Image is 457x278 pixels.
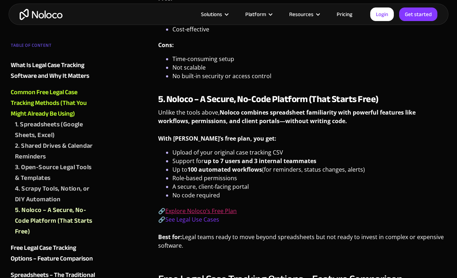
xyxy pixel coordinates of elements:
a: 4. Scrapy Tools, Notion, or DIY Automation [15,183,97,205]
a: 5. Noloco – A Secure, No-Code Platform (That Starts Free) [15,205,97,237]
strong: Cons: [158,41,174,49]
li: No built-in security or access control [172,72,446,80]
p: Unlike the tools above, [158,108,446,131]
a: 2. Shared Drives & Calendar Reminders [15,141,97,162]
li: Upload of your original case tracking CSV [172,148,446,157]
strong: 100 automated workflows [187,166,262,173]
li: A secure, client-facing portal [172,182,446,191]
strong: Noloco combines spreadsheet familiarity with powerful features like workflows, permissions, and c... [158,108,416,125]
div: Resources [289,10,313,19]
a: See Legal Use Cases [165,216,219,223]
a: Common Free Legal Case Tracking Methods (That You Might Already Be Using) [11,87,97,119]
strong: up to 7 users and 3 internal teammates [204,157,316,165]
li: Support for [172,157,446,165]
p: Legal teams ready to move beyond spreadsheets but not ready to invest in complex or expensive sof... [158,233,446,255]
a: Explore Noloco’s Free Plan [165,207,237,215]
a: 1. Spreadsheets (Google Sheets, Excel) [15,119,97,141]
strong: 5. Noloco – A Secure, No-Code Platform (That Starts Free) [158,90,378,108]
a: Pricing [328,10,361,19]
div: Resources [280,10,328,19]
div: Solutions [192,10,236,19]
div: TABLE OF CONTENT [11,40,97,54]
div: Platform [236,10,280,19]
div: Platform [245,10,266,19]
li: Role-based permissions [172,174,446,182]
li: Cost-effective [172,25,446,34]
strong: With [PERSON_NAME]’s free plan, you get: [158,135,276,142]
a: Get started [399,7,437,21]
a: Free Legal Case Tracking Options – Feature Comparison [11,243,97,264]
a: What Is Legal Case Tracking Software and Why It Matters [11,60,97,81]
p: 🔗 🔗 [158,207,446,229]
div: Solutions [201,10,222,19]
a: Login [370,7,394,21]
a: home [20,9,62,20]
li: Not scalable [172,63,446,72]
strong: Best for: [158,233,182,241]
li: Up to (for reminders, status changes, alerts) [172,165,446,174]
li: Time-consuming setup [172,55,446,63]
a: 3. Open-Source Legal Tools & Templates [15,162,97,183]
li: No code required [172,191,446,199]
